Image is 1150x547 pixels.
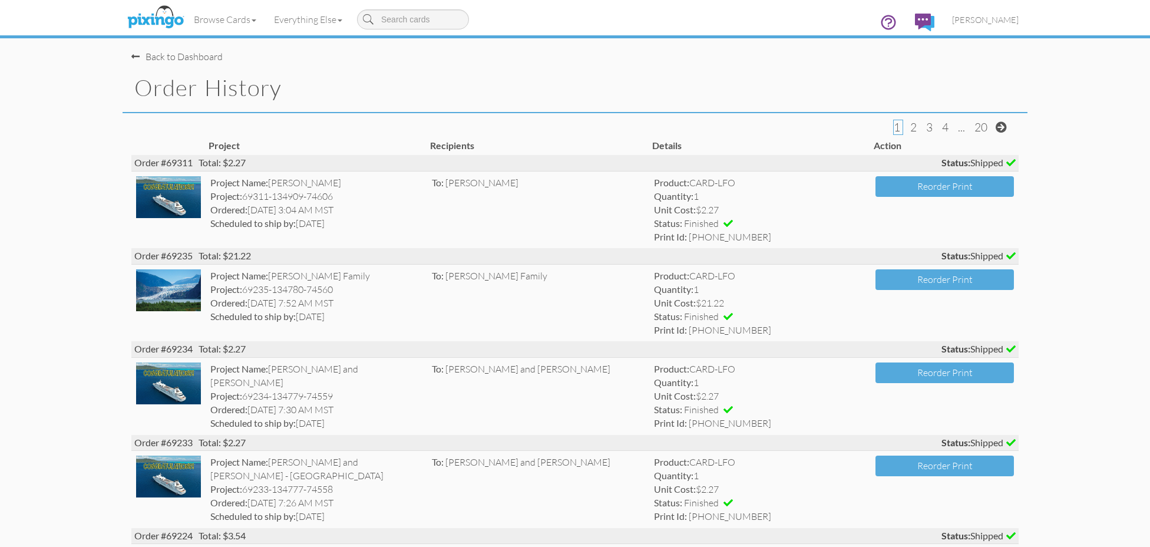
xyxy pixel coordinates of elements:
span: [PERSON_NAME] Family [445,270,547,282]
strong: Quantity: [654,190,693,202]
div: Order #69311 [131,155,1019,171]
strong: Status: [654,218,682,229]
strong: Project Name: [210,177,268,188]
strong: Ordered: [210,497,247,508]
th: Details [649,136,871,156]
strong: Project: [210,483,242,495]
strong: Status: [941,250,970,261]
strong: Scheduled to ship by: [210,218,296,229]
span: Total: $2.27 [199,157,246,168]
strong: Status: [941,437,970,448]
strong: Status: [654,311,682,322]
button: Reorder Print [875,363,1014,383]
span: 1 [894,120,900,134]
div: [DATE] 7:52 AM MST [210,296,423,310]
span: Shipped [941,436,1016,450]
img: comments.svg [915,14,934,31]
span: [PERSON_NAME] and [PERSON_NAME] [445,363,610,375]
strong: Project: [210,284,242,295]
button: Reorder Print [875,456,1014,476]
span: ... [958,120,965,134]
div: 69235-134780-74560 [210,283,423,296]
div: CARD-LFO [654,456,867,469]
div: 1 [654,469,867,483]
strong: Product: [654,177,689,188]
div: [PERSON_NAME] and [PERSON_NAME] [210,363,423,390]
div: $21.22 [654,296,867,310]
strong: Status: [654,497,682,508]
span: Shipped [941,249,1016,263]
img: pixingo logo [124,3,187,32]
strong: Product: [654,363,689,374]
div: [DATE] [210,510,423,523]
th: Project [206,136,428,156]
div: [DATE] 3:04 AM MST [210,203,423,217]
div: Back to Dashboard [131,50,223,64]
th: Recipients [427,136,649,156]
strong: Ordered: [210,404,247,415]
span: [PERSON_NAME] [445,177,518,189]
span: [PHONE_NUMBER] [689,231,771,243]
strong: Unit Cost: [654,483,696,495]
span: Finished [684,218,719,229]
img: 134909-1-1755684199803-3518f17c6c71bf87-qa.jpg [136,176,201,218]
strong: Status: [654,404,682,415]
span: 20 [974,120,987,134]
div: CARD-LFO [654,269,867,283]
strong: Ordered: [210,204,247,215]
input: Search cards [357,9,469,29]
span: Finished [684,311,719,322]
span: Finished [684,497,719,509]
strong: Scheduled to ship by: [210,510,296,522]
strong: Project: [210,390,242,401]
strong: Product: [654,270,689,281]
span: [PHONE_NUMBER] [689,510,771,522]
strong: Status: [941,343,970,354]
a: [PERSON_NAME] [943,5,1027,35]
strong: Project Name: [210,270,268,281]
div: [DATE] [210,217,423,230]
div: [DATE] [210,417,423,430]
div: $2.27 [654,203,867,217]
div: $2.27 [654,483,867,496]
span: Shipped [941,342,1016,356]
strong: Project Name: [210,456,268,467]
a: Everything Else [265,5,351,34]
span: [PHONE_NUMBER] [689,324,771,336]
span: Finished [684,404,719,416]
th: Action [871,136,1019,156]
div: [DATE] 7:30 AM MST [210,403,423,417]
h1: Order History [134,75,1027,100]
div: [DATE] [210,310,423,324]
div: [PERSON_NAME] Family [210,269,423,283]
strong: Project Name: [210,363,268,374]
div: [DATE] 7:26 AM MST [210,496,423,510]
span: [PHONE_NUMBER] [689,417,771,429]
strong: Status: [941,157,970,168]
span: [PERSON_NAME] [952,15,1019,25]
strong: Product: [654,456,689,467]
strong: Quantity: [654,377,693,388]
div: 1 [654,283,867,296]
strong: Print Id: [654,324,687,335]
strong: Scheduled to ship by: [210,417,296,429]
div: [PERSON_NAME] [210,176,423,190]
strong: Print Id: [654,231,687,242]
strong: Quantity: [654,470,693,481]
img: 134780-1-1755355802725-69e578b51036893f-qa.jpg [136,269,201,311]
div: 1 [654,376,867,390]
strong: Quantity: [654,284,693,295]
nav-back: Dashboard [131,38,1019,64]
div: $2.27 [654,390,867,403]
div: 69234-134779-74559 [210,390,423,403]
strong: Print Id: [654,510,687,522]
span: Total: $3.54 [199,530,246,541]
span: Total: $2.27 [199,437,246,448]
strong: Unit Cost: [654,297,696,308]
div: Order #69235 [131,248,1019,264]
div: CARD-LFO [654,363,867,376]
strong: Unit Cost: [654,390,696,401]
span: Total: $21.22 [199,250,251,261]
img: 134777-1-1755536911107-00386f01f5e436f4-qa.jpg [136,456,201,497]
span: Shipped [941,529,1016,543]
